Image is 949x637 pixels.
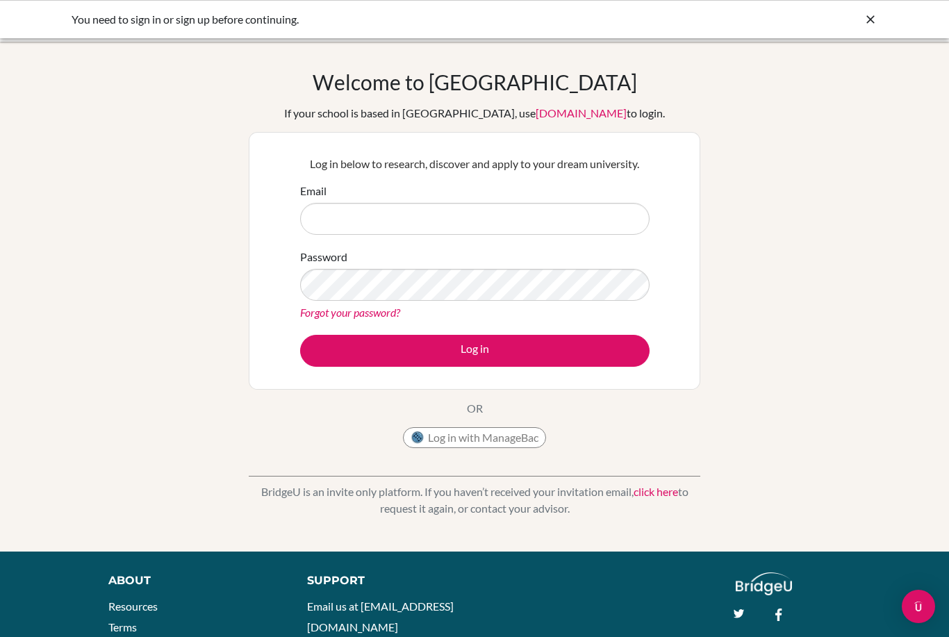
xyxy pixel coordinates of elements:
[108,572,276,589] div: About
[300,335,650,367] button: Log in
[902,590,935,623] div: Open Intercom Messenger
[634,485,678,498] a: click here
[72,11,669,28] div: You need to sign in or sign up before continuing.
[403,427,546,448] button: Log in with ManageBac
[300,306,400,319] a: Forgot your password?
[300,156,650,172] p: Log in below to research, discover and apply to your dream university.
[300,249,347,265] label: Password
[307,572,461,589] div: Support
[736,572,792,595] img: logo_white@2x-f4f0deed5e89b7ecb1c2cc34c3e3d731f90f0f143d5ea2071677605dd97b5244.png
[300,183,327,199] label: Email
[467,400,483,417] p: OR
[108,620,137,634] a: Terms
[284,105,665,122] div: If your school is based in [GEOGRAPHIC_DATA], use to login.
[249,483,700,517] p: BridgeU is an invite only platform. If you haven’t received your invitation email, to request it ...
[313,69,637,94] h1: Welcome to [GEOGRAPHIC_DATA]
[108,599,158,613] a: Resources
[536,106,627,119] a: [DOMAIN_NAME]
[307,599,454,634] a: Email us at [EMAIL_ADDRESS][DOMAIN_NAME]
